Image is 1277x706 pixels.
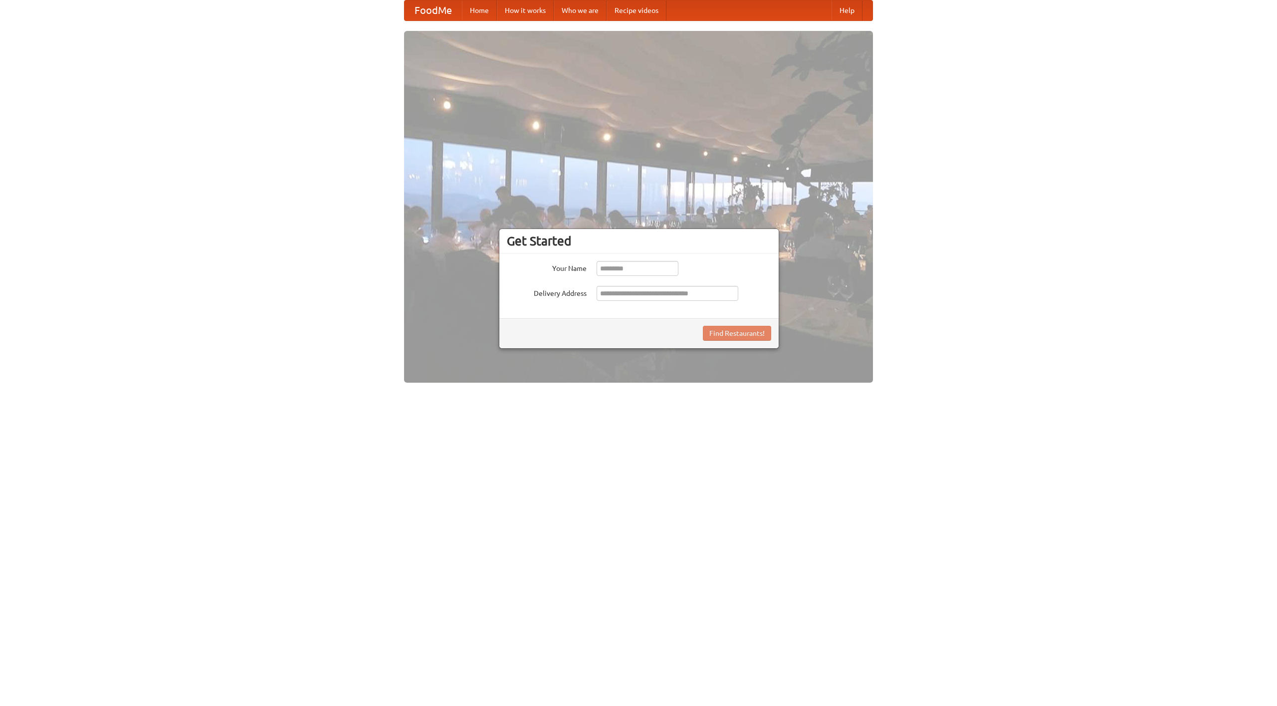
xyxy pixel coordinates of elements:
a: How it works [497,0,554,20]
a: Who we are [554,0,607,20]
a: Home [462,0,497,20]
button: Find Restaurants! [703,326,771,341]
label: Delivery Address [507,286,587,298]
a: Recipe videos [607,0,666,20]
label: Your Name [507,261,587,273]
a: Help [832,0,862,20]
a: FoodMe [405,0,462,20]
h3: Get Started [507,234,771,248]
